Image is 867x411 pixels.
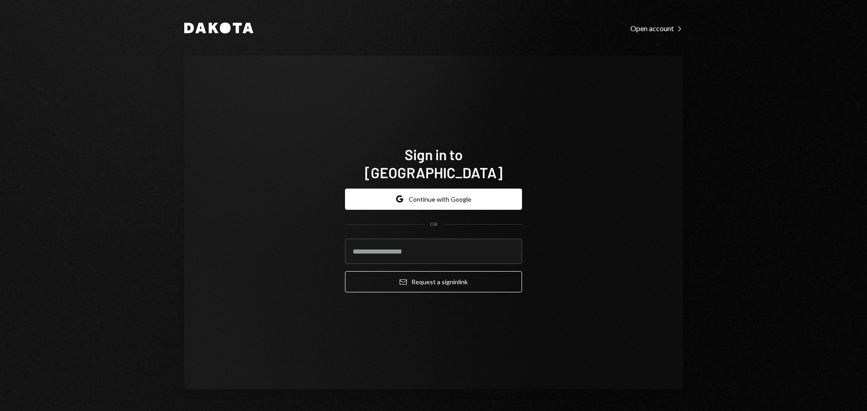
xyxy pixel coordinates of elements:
[630,24,683,33] div: Open account
[345,189,522,210] button: Continue with Google
[345,271,522,292] button: Request a signinlink
[345,145,522,181] h1: Sign in to [GEOGRAPHIC_DATA]
[430,221,438,228] div: OR
[630,23,683,33] a: Open account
